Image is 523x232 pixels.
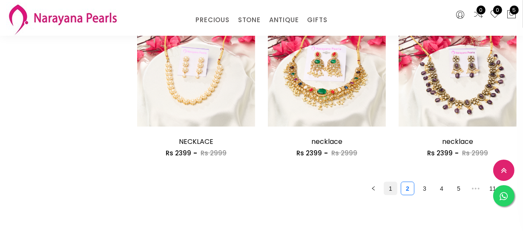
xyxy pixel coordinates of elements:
[462,149,488,158] span: Rs 2999
[469,182,483,195] span: •••
[367,182,380,195] li: Previous Page
[510,6,519,14] span: 5
[179,137,213,146] a: NECKLACE
[238,14,261,26] a: STONE
[469,182,483,195] li: Next 5 Pages
[311,137,342,146] a: necklace
[307,14,327,26] a: GIFTS
[435,182,448,195] a: 4
[493,6,502,14] span: 0
[506,9,517,20] button: 5
[473,9,483,20] a: 0
[296,149,322,158] span: Rs 2399
[384,182,397,195] li: 1
[486,182,499,195] a: 11
[503,182,517,195] button: right
[269,14,299,26] a: ANTIQUE
[331,149,357,158] span: Rs 2999
[201,149,227,158] span: Rs 2999
[401,182,414,195] a: 2
[384,182,397,195] a: 1
[507,186,512,191] span: right
[367,182,380,195] button: left
[490,9,500,20] a: 0
[166,149,191,158] span: Rs 2399
[477,6,486,14] span: 0
[427,149,453,158] span: Rs 2399
[503,182,517,195] li: Next Page
[442,137,473,146] a: necklace
[195,14,229,26] a: PRECIOUS
[452,182,465,195] a: 5
[371,186,376,191] span: left
[418,182,431,195] a: 3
